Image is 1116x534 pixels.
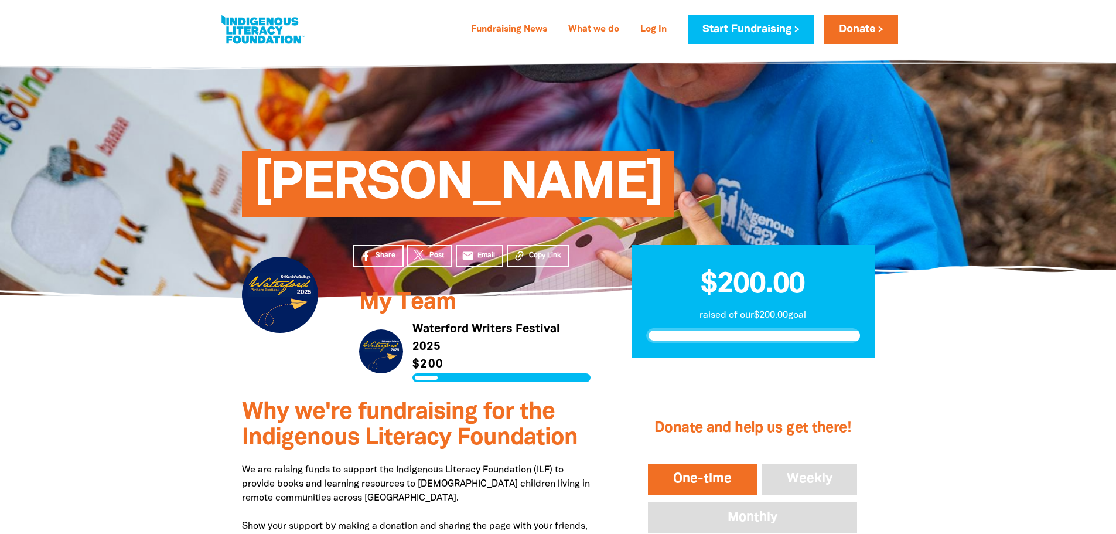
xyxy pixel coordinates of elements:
a: Post [407,245,452,267]
a: Donate [824,15,897,44]
span: Copy Link [529,250,561,261]
span: Why we're fundraising for the Indigenous Literacy Foundation [242,402,578,449]
h3: My Team [359,290,591,316]
i: email [462,250,474,262]
p: raised of our $200.00 goal [646,308,860,322]
a: What we do [561,21,626,39]
button: Copy Link [507,245,569,267]
span: $200.00 [701,271,805,298]
h2: Donate and help us get there! [646,405,859,452]
span: [PERSON_NAME] [254,160,663,217]
a: Log In [633,21,674,39]
a: Share [353,245,404,267]
button: One-time [646,461,759,498]
button: Weekly [759,461,860,498]
a: emailEmail [456,245,504,267]
span: Post [429,250,444,261]
a: Start Fundraising [688,15,814,44]
a: Fundraising News [464,21,554,39]
span: Share [376,250,395,261]
span: Email [477,250,495,261]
